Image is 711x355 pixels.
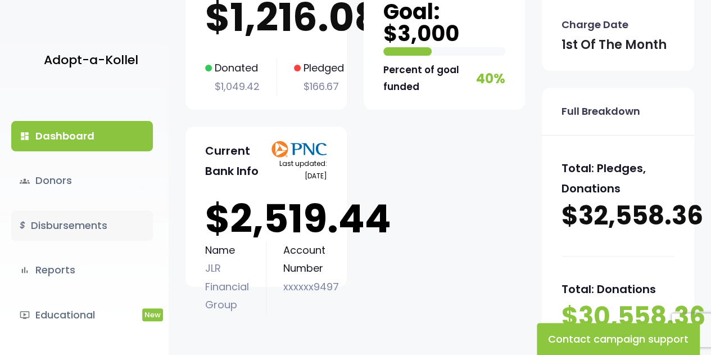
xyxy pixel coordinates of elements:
a: bar_chartReports [11,255,153,285]
a: dashboardDashboard [11,121,153,151]
span: New [142,308,163,321]
p: Percent of goal funded [383,61,473,96]
p: $30,558.36 [561,299,675,334]
p: Goal: $3,000 [383,1,505,44]
p: xxxxxx9497 [283,278,339,296]
i: $ [20,218,25,234]
p: Name [205,241,249,259]
p: Donated [205,59,260,77]
p: Adopt-a-Kollel [44,49,138,71]
p: Account Number [283,241,339,278]
p: $2,519.44 [205,196,327,241]
p: JLR Financial Group [205,259,249,314]
p: Current Bank Info [205,141,271,181]
p: Charge Date [561,16,628,34]
a: ondemand_videoEducationalNew [11,300,153,330]
p: 1st of the month [561,34,667,56]
p: 40% [476,66,505,91]
i: dashboard [20,131,30,141]
p: Total: Pledges, Donations [561,158,675,199]
p: Full Breakdown [561,102,640,120]
i: bar_chart [20,265,30,275]
p: Last updated: [DATE] [271,158,327,182]
a: groupsDonors [11,165,153,196]
p: Total: Donations [561,279,675,299]
p: $166.67 [294,78,344,96]
span: groups [20,176,30,186]
p: Pledged [294,59,344,77]
button: Contact campaign support [537,323,700,355]
a: Adopt-a-Kollel [38,33,138,87]
a: $Disbursements [11,210,153,241]
i: ondemand_video [20,310,30,320]
img: PNClogo.svg [271,141,327,158]
p: $1,049.42 [205,78,260,96]
p: $32,558.36 [561,199,675,233]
